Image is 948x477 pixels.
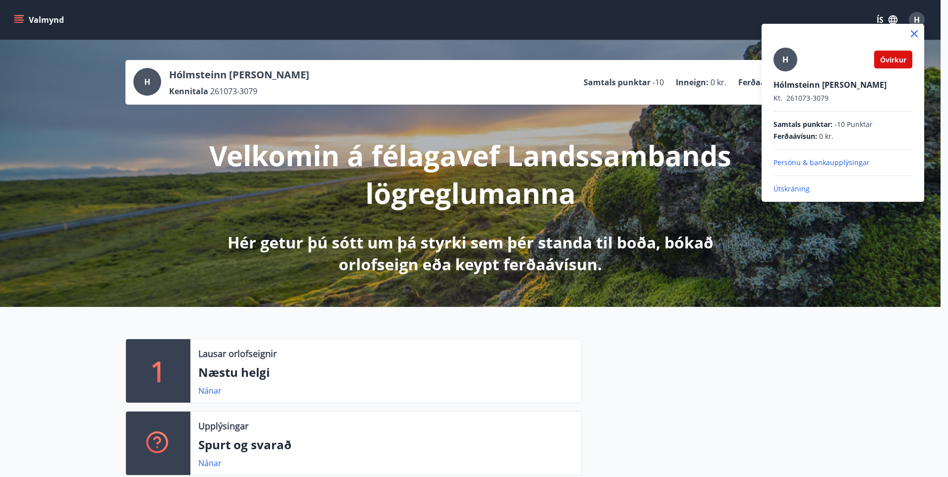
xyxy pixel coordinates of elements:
[782,54,788,65] span: H
[819,131,833,141] span: 0 kr.
[773,158,912,168] p: Persónu & bankaupplýsingar
[773,93,782,103] span: Kt.
[773,93,912,103] p: 261073-3079
[880,55,906,64] span: Óvirkur
[773,131,817,141] span: Ferðaávísun :
[773,119,832,129] span: Samtals punktar :
[773,79,912,90] p: Hólmsteinn [PERSON_NAME]
[773,184,912,194] p: Útskráning
[834,119,873,129] span: -10 Punktar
